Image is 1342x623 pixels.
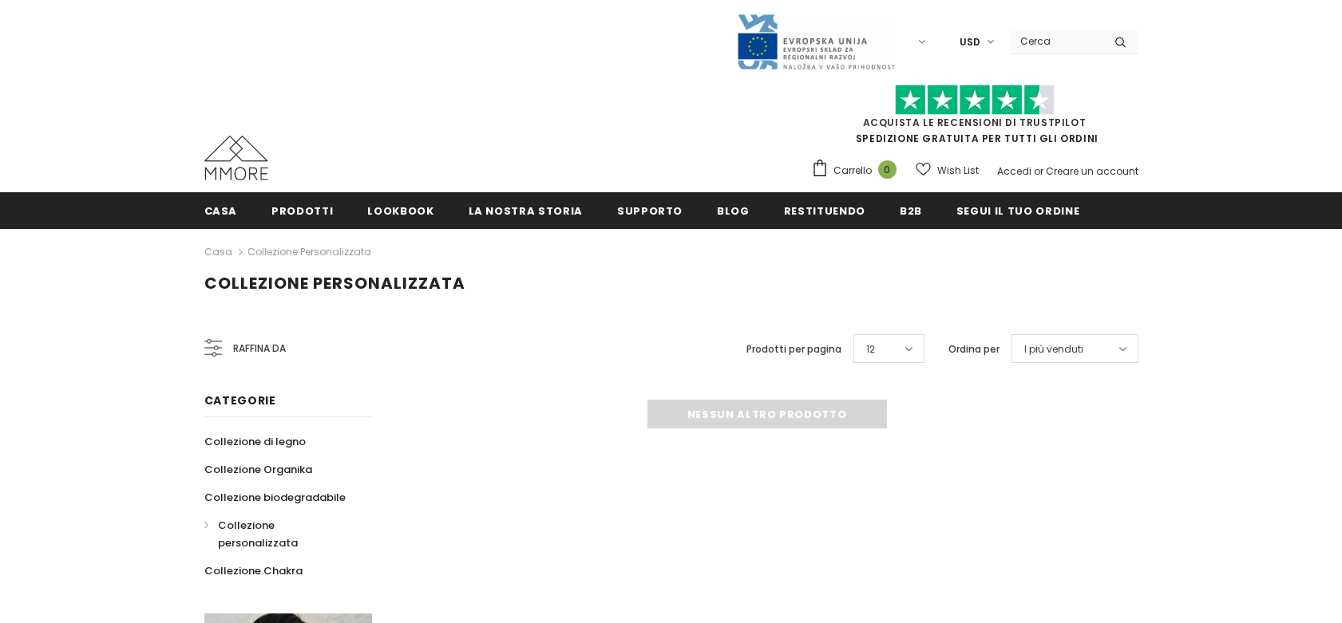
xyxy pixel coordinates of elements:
[204,136,268,180] img: Casi MMORE
[900,192,922,228] a: B2B
[271,192,333,228] a: Prodotti
[863,116,1087,129] a: Acquista le recensioni di TrustPilot
[204,434,306,449] span: Collezione di legno
[367,192,433,228] a: Lookbook
[937,163,979,179] span: Wish List
[204,192,238,228] a: Casa
[204,428,306,455] a: Collezione di legno
[717,203,750,219] span: Blog
[204,490,346,505] span: Collezione biodegradabile
[833,163,872,179] span: Carrello
[997,164,1031,178] a: Accedi
[948,341,1000,357] label: Ordina per
[956,192,1079,228] a: Segui il tuo ordine
[746,341,841,357] label: Prodotti per pagina
[218,518,298,550] span: Collezione personalizzata
[1034,164,1043,178] span: or
[900,203,922,219] span: B2B
[271,203,333,219] span: Prodotti
[204,462,312,477] span: Collezione Organika
[736,34,896,48] a: Javni Razpis
[916,156,979,184] a: Wish List
[617,192,683,228] a: supporto
[811,159,905,183] a: Carrello 0
[367,203,433,219] span: Lookbook
[204,557,303,585] a: Collezione Chakra
[784,192,865,228] a: Restituendo
[878,160,897,179] span: 0
[736,13,896,71] img: Javni Razpis
[866,341,875,357] span: 12
[204,455,312,483] a: Collezione Organika
[204,563,303,578] span: Collezione Chakra
[717,192,750,228] a: Blog
[469,192,583,228] a: La nostra storia
[1011,30,1102,53] input: Search Site
[204,242,232,262] a: Casa
[204,203,238,219] span: Casa
[960,34,980,50] span: USD
[204,511,354,557] a: Collezione personalizzata
[247,245,371,258] a: Collezione personalizzata
[204,483,346,511] a: Collezione biodegradabile
[811,92,1138,145] span: SPEDIZIONE GRATUITA PER TUTTI GLI ORDINI
[469,203,583,219] span: La nostra storia
[233,340,286,357] span: Raffina da
[895,85,1055,116] img: Fidati di Pilot Stars
[204,272,465,294] span: Collezione personalizzata
[1046,164,1138,178] a: Creare un account
[617,203,683,219] span: supporto
[784,203,865,219] span: Restituendo
[1024,341,1083,357] span: I più venduti
[956,203,1079,219] span: Segui il tuo ordine
[204,392,276,408] span: Categorie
